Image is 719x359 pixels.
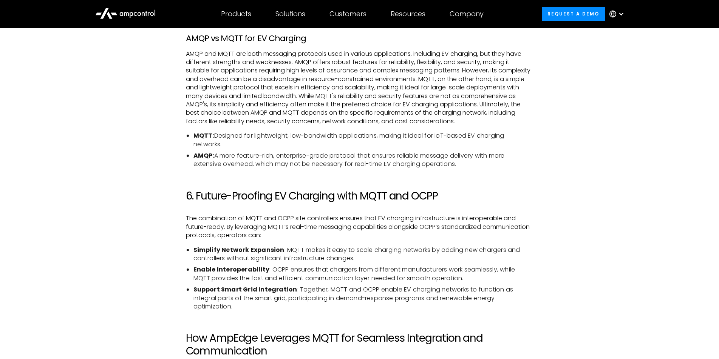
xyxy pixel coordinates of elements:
[542,7,605,21] a: Request a demo
[450,10,484,18] div: Company
[193,265,533,282] li: : OCPP ensures that chargers from different manufacturers work seamlessly, while MQTT provides th...
[193,285,533,311] li: : Together, MQTT and OCPP enable EV charging networks to function as integral parts of the smart ...
[186,190,533,203] h2: 6. Future-Proofing EV Charging with MQTT and OCPP
[275,10,305,18] div: Solutions
[193,246,533,263] li: : MQTT makes it easy to scale charging networks by adding new chargers and controllers without si...
[193,265,270,274] strong: Enable Interoperability
[186,332,533,357] h2: How AmpEdge Leverages MQTT for Seamless Integration and Communication
[193,245,285,254] strong: Simplify Network Expansion
[186,34,533,43] h3: AMQP vs MQTT for EV Charging
[221,10,251,18] div: Products
[329,10,366,18] div: Customers
[391,10,425,18] div: Resources
[193,131,214,140] strong: MQTT:
[193,151,214,160] strong: AMQP:
[193,152,533,169] li: A more feature-rich, enterprise-grade protocol that ensures reliable message delivery with more e...
[193,132,533,149] li: Designed for lightweight, low-bandwidth applications, making it ideal for IoT-based EV charging n...
[186,50,533,126] p: AMQP and MQTT are both messaging protocols used in various applications, including EV charging, b...
[193,285,297,294] strong: Support Smart Grid Integration
[186,214,533,239] p: The combination of MQTT and OCPP site controllers ensures that EV charging infrastructure is inte...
